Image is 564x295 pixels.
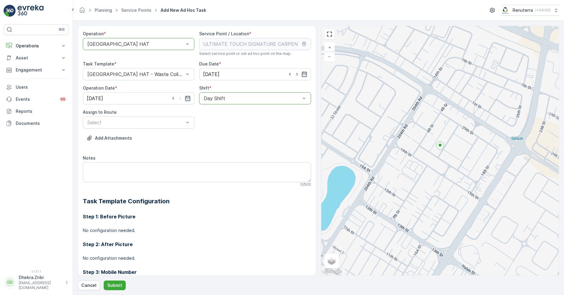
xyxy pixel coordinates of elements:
[501,5,559,16] button: Renuterra(+04:00)
[4,270,69,273] span: v 1.51.1
[79,9,86,14] a: Homepage
[83,61,114,66] label: Task Template
[81,282,96,288] p: Cancel
[104,281,126,290] button: Submit
[95,135,132,141] p: Add Attachments
[159,7,207,13] span: Add New Ad Hoc Task
[328,54,331,59] span: −
[4,40,69,52] button: Operations
[325,30,334,39] a: View Fullscreen
[4,5,16,17] img: logo
[16,120,66,126] p: Documents
[501,7,510,14] img: Screenshot_2024-07-26_at_13.33.01.png
[60,97,65,102] p: 99
[59,27,65,32] p: ⌘B
[83,109,117,115] label: Assign to Route
[83,133,136,143] button: Upload File
[323,268,343,275] img: Google
[19,281,62,290] p: [EMAIL_ADDRESS][DOMAIN_NAME]
[16,96,56,102] p: Events
[78,281,100,290] button: Cancel
[323,268,343,275] a: Open this area in Google Maps (opens a new window)
[199,61,219,66] label: Due Date
[513,7,533,13] p: Renuterra
[199,38,311,50] input: ULTIMATE TOUCH SIGNATURE CARPENTRY L.L. (UTS)
[19,274,62,281] p: Dhekra.Zribi
[18,5,44,17] img: logo_light-DOdMpM7g.png
[83,85,115,90] label: Operation Date
[83,155,96,160] label: Notes
[199,68,311,80] input: dd/mm/yyyy
[83,197,311,206] h2: Task Template Configuration
[300,182,311,187] p: 0 / 500
[107,282,122,288] p: Submit
[199,31,249,36] label: Service Point / Location
[325,43,334,52] a: Zoom In
[95,8,112,13] a: Planning
[199,51,291,56] span: Select service point or set ad hoc point on the map.
[83,268,311,276] h3: Step 3: Mobile Number
[16,55,57,61] p: Asset
[16,67,57,73] p: Engagement
[16,43,57,49] p: Operations
[83,31,104,36] label: Operation
[328,45,331,50] span: +
[4,52,69,64] button: Asset
[4,274,69,290] button: DDDhekra.Zribi[EMAIL_ADDRESS][DOMAIN_NAME]
[4,64,69,76] button: Engagement
[199,85,209,90] label: Shift
[325,52,334,61] a: Zoom Out
[325,254,338,268] a: Layers
[16,84,66,90] p: Users
[83,213,311,220] h3: Step 1: Before Picture
[4,117,69,129] a: Documents
[83,241,311,248] h3: Step 2: After Picture
[4,81,69,93] a: Users
[83,227,311,233] p: No configuration needed.
[83,92,194,104] input: dd/mm/yyyy
[83,255,311,261] p: No configuration needed.
[16,108,66,114] p: Reports
[121,8,151,13] a: Service Points
[4,105,69,117] a: Reports
[4,93,69,105] a: Events99
[535,8,551,13] p: ( +04:00 )
[87,119,184,126] p: Select
[5,278,15,287] div: DD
